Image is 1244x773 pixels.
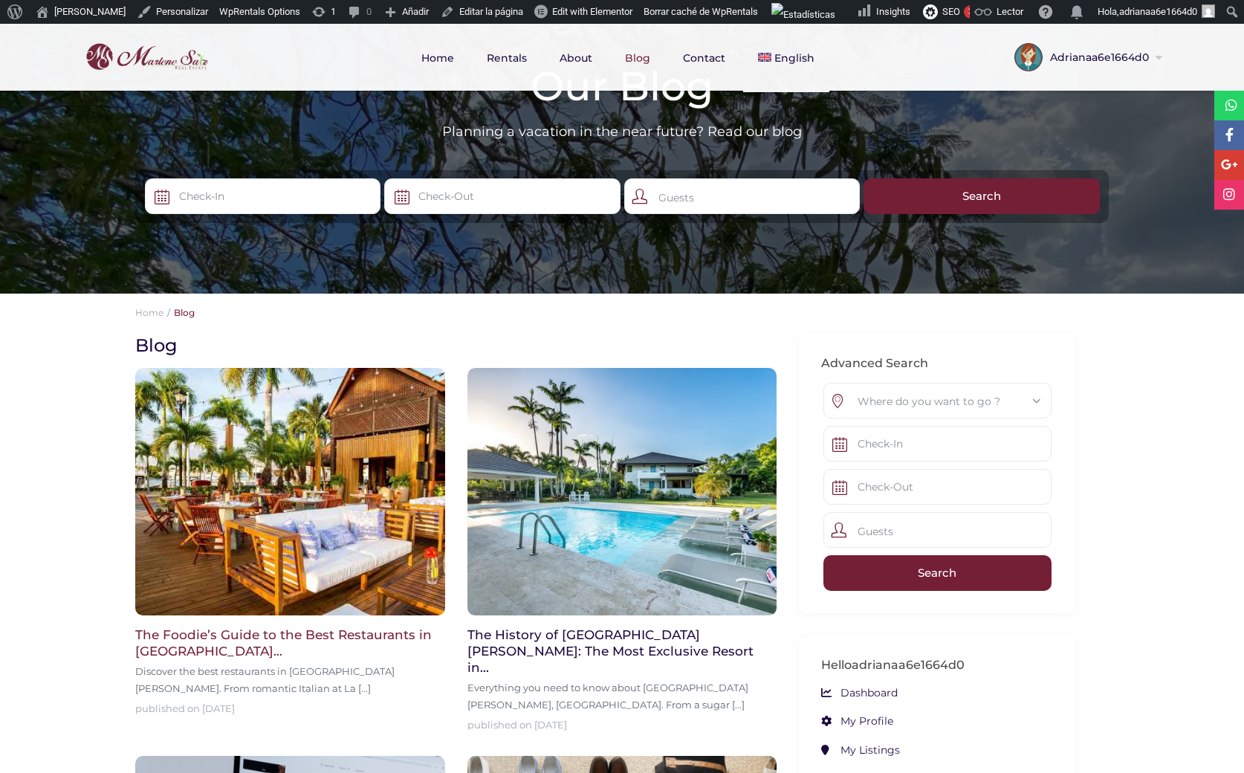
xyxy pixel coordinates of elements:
div: Guests [624,178,861,214]
li: Blog [163,307,195,318]
a: Home [406,24,469,92]
a: Dashboard [821,686,898,699]
h1: Blog [135,334,765,357]
a: Blog [610,24,665,92]
img: The Foodie’s Guide to the Best Restaurants in Casa de Campo [135,368,445,615]
span: adrianaa6e1664d0 [852,658,965,672]
input: Search [823,555,1052,591]
span: Adrianaa6e1664d0 [1043,52,1153,62]
a: Rentals [472,24,542,92]
span: Insights [876,6,910,17]
span: The History of [GEOGRAPHIC_DATA][PERSON_NAME]: The Most Exclusive Resort in... [467,627,754,675]
span: English [774,51,814,65]
div: Everything you need to know about [GEOGRAPHIC_DATA][PERSON_NAME], [GEOGRAPHIC_DATA]. From a sugar... [467,679,777,713]
div: Where do you want to go ? [835,384,1040,419]
span: adrianaa6e1664d0 [1119,6,1197,17]
input: Check-In [145,178,381,214]
span: SEO [942,6,960,17]
h3: Hello [821,658,1053,673]
a: The History of [GEOGRAPHIC_DATA][PERSON_NAME]: The Most Exclusive Resort in... [467,627,777,676]
a: Contact [668,24,740,92]
div: 3 [964,5,977,19]
span: The Foodie’s Guide to the Best Restaurants in [GEOGRAPHIC_DATA]... [135,627,432,659]
div: Guests [823,512,1052,548]
a: My Profile [821,714,893,728]
h2: Advanced Search [821,356,1053,372]
input: Check-In [823,426,1052,462]
input: Search [864,178,1100,214]
span: published on [DATE] [135,700,235,717]
a: English [743,24,829,92]
img: Visitas de 48 horas. Haz clic para ver más estadísticas del sitio. [771,3,835,27]
input: Check-Out [823,469,1052,505]
img: The History of Casa de Campo: The Most Exclusive Resort in the Caribbean [467,368,777,615]
a: About [545,24,607,92]
div: Discover the best restaurants in [GEOGRAPHIC_DATA][PERSON_NAME]. From romantic Italian at La [...] [135,663,445,696]
span: published on [DATE] [467,717,567,733]
a: The Foodie’s Guide to the Best Restaurants in [GEOGRAPHIC_DATA]... [135,627,445,659]
img: logo [63,39,212,74]
input: Check-Out [384,178,621,214]
a: Home [135,307,163,318]
a: My Listings [821,743,900,757]
span: Edit with Elementor [552,6,632,17]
